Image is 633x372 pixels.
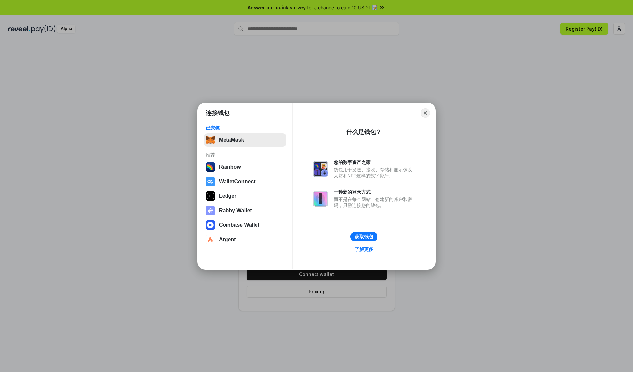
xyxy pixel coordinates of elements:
[219,208,252,214] div: Rabby Wallet
[313,191,328,207] img: svg+xml,%3Csvg%20xmlns%3D%22http%3A%2F%2Fwww.w3.org%2F2000%2Fsvg%22%20fill%3D%22none%22%20viewBox...
[334,159,415,165] div: 您的数字资产之家
[204,204,286,217] button: Rabby Wallet
[219,193,236,199] div: Ledger
[204,233,286,246] button: Argent
[219,179,256,185] div: WalletConnect
[351,245,377,254] a: 了解更多
[206,177,215,186] img: svg+xml,%3Csvg%20width%3D%2228%22%20height%3D%2228%22%20viewBox%3D%220%200%2028%2028%22%20fill%3D...
[206,162,215,172] img: svg+xml,%3Csvg%20width%3D%22120%22%20height%3D%22120%22%20viewBox%3D%220%200%20120%20120%22%20fil...
[206,206,215,215] img: svg+xml,%3Csvg%20xmlns%3D%22http%3A%2F%2Fwww.w3.org%2F2000%2Fsvg%22%20fill%3D%22none%22%20viewBox...
[346,128,382,136] div: 什么是钱包？
[206,109,229,117] h1: 连接钱包
[334,167,415,179] div: 钱包用于发送、接收、存储和显示像以太坊和NFT这样的数字资产。
[206,152,285,158] div: 推荐
[219,237,236,243] div: Argent
[206,191,215,201] img: svg+xml,%3Csvg%20xmlns%3D%22http%3A%2F%2Fwww.w3.org%2F2000%2Fsvg%22%20width%3D%2228%22%20height%3...
[204,218,286,232] button: Coinbase Wallet
[206,135,215,145] img: svg+xml,%3Csvg%20fill%3D%22none%22%20height%3D%2233%22%20viewBox%3D%220%200%2035%2033%22%20width%...
[204,175,286,188] button: WalletConnect
[206,125,285,131] div: 已安装
[204,133,286,147] button: MetaMask
[355,246,373,252] div: 了解更多
[219,222,259,228] div: Coinbase Wallet
[206,235,215,244] img: svg+xml,%3Csvg%20width%3D%2228%22%20height%3D%2228%22%20viewBox%3D%220%200%2028%2028%22%20fill%3D...
[206,220,215,230] img: svg+xml,%3Csvg%20width%3D%2228%22%20height%3D%2228%22%20viewBox%3D%220%200%2028%2028%22%20fill%3D...
[334,189,415,195] div: 一种新的登录方式
[219,164,241,170] div: Rainbow
[421,108,430,118] button: Close
[355,234,373,240] div: 获取钱包
[204,189,286,203] button: Ledger
[350,232,377,241] button: 获取钱包
[219,137,244,143] div: MetaMask
[334,196,415,208] div: 而不是在每个网站上创建新的账户和密码，只需连接您的钱包。
[313,161,328,177] img: svg+xml,%3Csvg%20xmlns%3D%22http%3A%2F%2Fwww.w3.org%2F2000%2Fsvg%22%20fill%3D%22none%22%20viewBox...
[204,160,286,174] button: Rainbow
